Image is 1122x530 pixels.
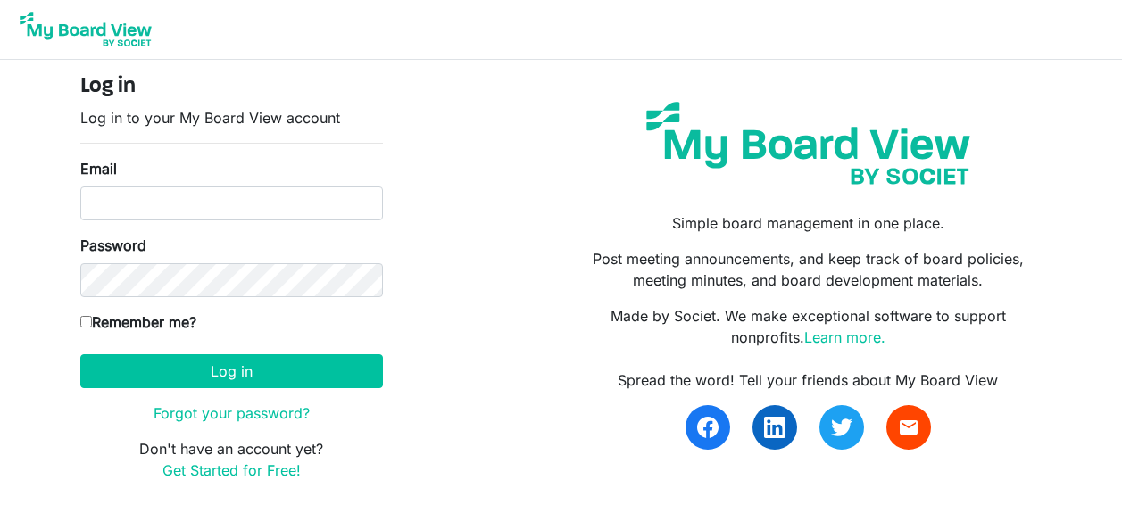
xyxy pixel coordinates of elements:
img: facebook.svg [697,417,719,438]
p: Made by Societ. We make exceptional software to support nonprofits. [574,305,1042,348]
input: Remember me? [80,316,92,327]
span: email [898,417,919,438]
label: Remember me? [80,311,196,333]
img: twitter.svg [831,417,852,438]
p: Post meeting announcements, and keep track of board policies, meeting minutes, and board developm... [574,248,1042,291]
a: email [886,405,931,450]
a: Learn more. [804,328,885,346]
h4: Log in [80,74,383,100]
img: my-board-view-societ.svg [633,88,984,198]
img: linkedin.svg [764,417,785,438]
p: Don't have an account yet? [80,438,383,481]
img: My Board View Logo [14,7,157,52]
p: Log in to your My Board View account [80,107,383,128]
label: Password [80,235,146,256]
label: Email [80,158,117,179]
p: Simple board management in one place. [574,212,1042,234]
a: Get Started for Free! [162,461,301,479]
button: Log in [80,354,383,388]
div: Spread the word! Tell your friends about My Board View [574,369,1042,391]
a: Forgot your password? [154,404,310,422]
